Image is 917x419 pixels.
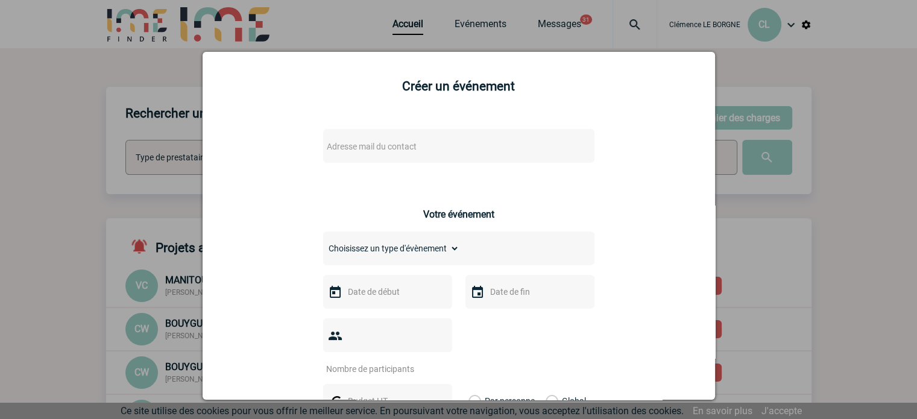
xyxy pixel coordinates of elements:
[327,142,417,151] span: Adresse mail du contact
[323,361,436,377] input: Nombre de participants
[218,79,700,93] h2: Créer un événement
[345,393,428,409] input: Budget HT
[487,284,570,300] input: Date de fin
[345,284,428,300] input: Date de début
[546,384,553,418] label: Global
[468,384,482,418] label: Par personne
[423,209,494,220] h3: Votre événement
